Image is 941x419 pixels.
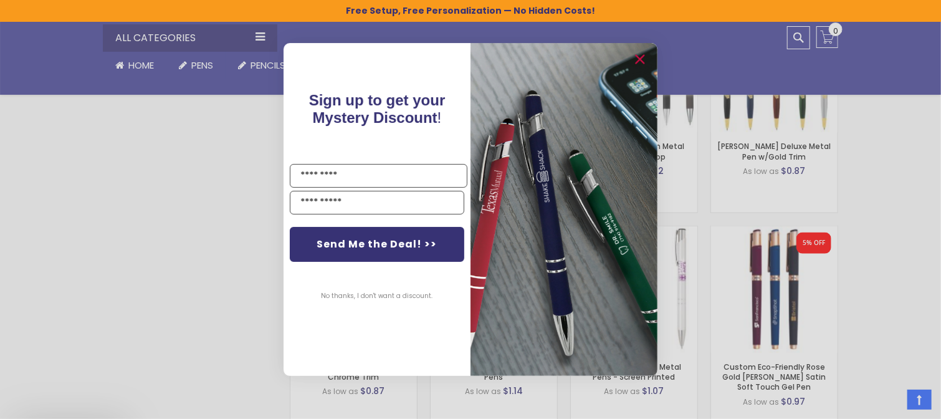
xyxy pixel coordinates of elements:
[315,281,439,312] button: No thanks, I don't want a discount.
[309,92,446,126] span: Sign up to get your Mystery Discount
[290,191,464,214] input: YOUR EMAIL
[630,49,650,69] button: Close dialog
[309,92,446,126] span: !
[290,227,464,262] button: Send Me the Deal! >>
[470,43,657,375] img: 081b18bf-2f98-4675-a917-09431eb06994.jpeg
